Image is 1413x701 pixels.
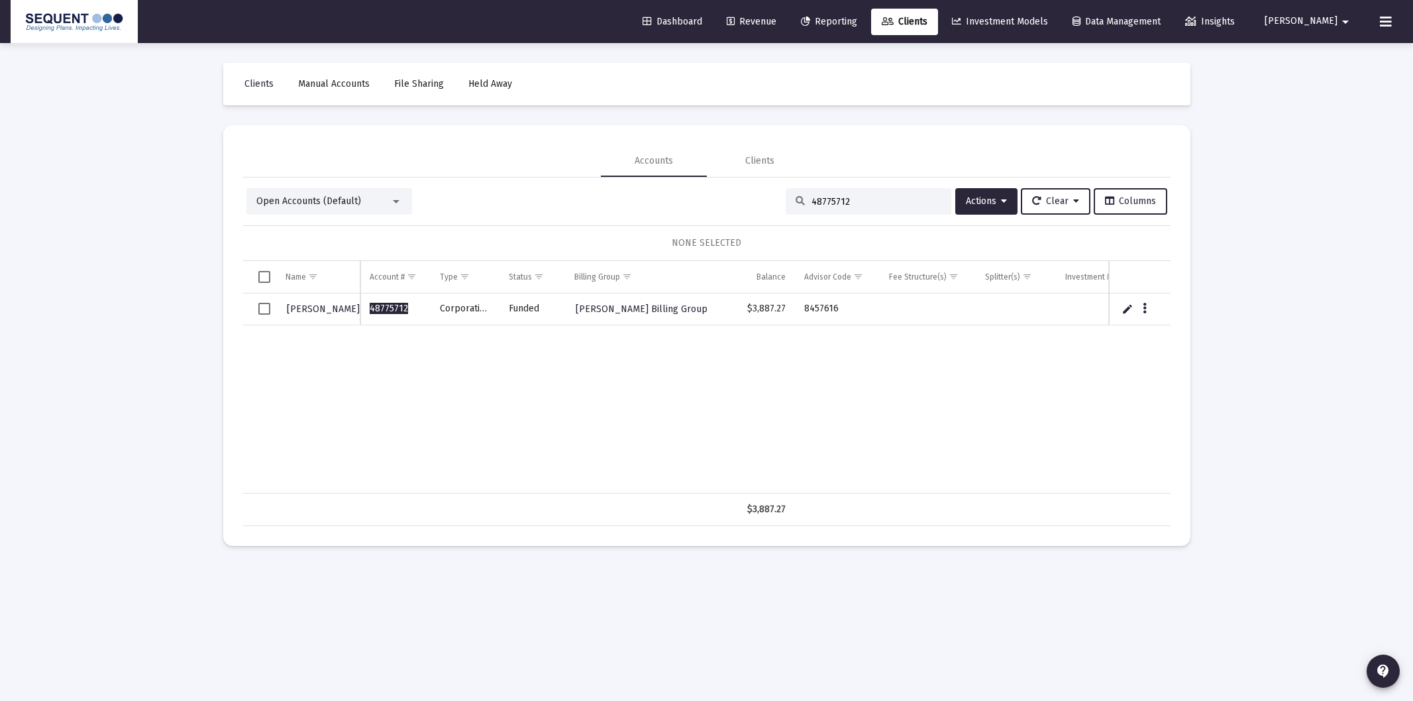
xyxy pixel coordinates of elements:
[1122,303,1133,315] a: Edit
[574,272,620,282] div: Billing Group
[499,261,565,293] td: Column Status
[1065,272,1129,282] div: Investment Model
[431,294,499,325] td: Corporation
[360,261,431,293] td: Column Account #
[288,71,380,97] a: Manual Accounts
[460,272,470,282] span: Show filter options for column 'Type'
[1032,195,1079,207] span: Clear
[1056,261,1161,293] td: Column Investment Model
[1175,9,1245,35] a: Insights
[298,78,370,89] span: Manual Accounts
[790,9,868,35] a: Reporting
[258,303,270,315] div: Select row
[1105,195,1156,207] span: Columns
[370,272,405,282] div: Account #
[287,303,360,315] span: [PERSON_NAME]
[871,9,938,35] a: Clients
[949,272,959,282] span: Show filter options for column 'Fee Structure(s)'
[941,9,1059,35] a: Investment Models
[509,302,556,315] div: Funded
[286,299,361,319] a: [PERSON_NAME]
[244,78,274,89] span: Clients
[1249,8,1369,34] button: [PERSON_NAME]
[1094,188,1167,215] button: Columns
[882,16,927,27] span: Clients
[1021,188,1090,215] button: Clear
[431,261,499,293] td: Column Type
[384,71,454,97] a: File Sharing
[757,272,786,282] div: Balance
[534,272,544,282] span: Show filter options for column 'Status'
[622,272,632,282] span: Show filter options for column 'Billing Group'
[745,154,774,168] div: Clients
[635,154,673,168] div: Accounts
[853,272,863,282] span: Show filter options for column 'Advisor Code'
[370,303,408,314] span: 48775712
[407,272,417,282] span: Show filter options for column 'Account #'
[1073,16,1161,27] span: Data Management
[394,78,444,89] span: File Sharing
[243,261,1171,526] div: Data grid
[632,9,713,35] a: Dashboard
[254,237,1160,250] div: NONE SELECTED
[716,9,787,35] a: Revenue
[955,188,1018,215] button: Actions
[976,261,1057,293] td: Column Splitter(s)
[468,78,512,89] span: Held Away
[811,196,941,207] input: Search
[1185,16,1235,27] span: Insights
[952,16,1048,27] span: Investment Models
[985,272,1020,282] div: Splitter(s)
[308,272,318,282] span: Show filter options for column 'Name'
[234,71,284,97] a: Clients
[258,271,270,283] div: Select all
[276,261,360,293] td: Column Name
[440,272,458,282] div: Type
[804,272,851,282] div: Advisor Code
[1265,16,1337,27] span: [PERSON_NAME]
[643,16,702,27] span: Dashboard
[732,294,795,325] td: $3,887.27
[565,261,733,293] td: Column Billing Group
[286,272,306,282] div: Name
[576,303,707,315] span: [PERSON_NAME] Billing Group
[509,272,532,282] div: Status
[889,272,947,282] div: Fee Structure(s)
[256,195,361,207] span: Open Accounts (Default)
[1375,663,1391,679] mat-icon: contact_support
[727,16,776,27] span: Revenue
[732,261,795,293] td: Column Balance
[1062,9,1171,35] a: Data Management
[966,195,1007,207] span: Actions
[801,16,857,27] span: Reporting
[741,503,786,516] div: $3,887.27
[21,9,128,35] img: Dashboard
[880,261,976,293] td: Column Fee Structure(s)
[458,71,523,97] a: Held Away
[795,261,880,293] td: Column Advisor Code
[574,299,709,319] a: [PERSON_NAME] Billing Group
[1022,272,1032,282] span: Show filter options for column 'Splitter(s)'
[1337,9,1353,35] mat-icon: arrow_drop_down
[795,294,880,325] td: 8457616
